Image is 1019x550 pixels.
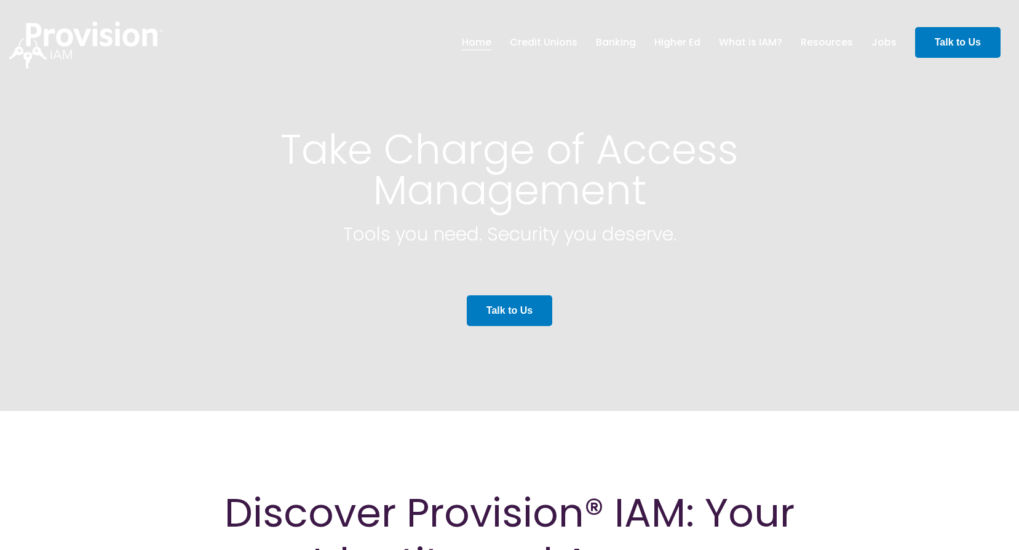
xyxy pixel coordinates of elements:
a: Banking [596,32,636,53]
a: Credit Unions [510,32,577,53]
a: Jobs [871,32,897,53]
nav: menu [453,23,906,62]
a: What is IAM? [719,32,782,53]
span: Tools you need. Security you deserve. [343,221,676,247]
a: Talk to Us [915,27,1001,58]
strong: Talk to Us [935,37,981,47]
img: ProvisionIAM-Logo-White [9,22,163,69]
a: Higher Ed [654,32,700,53]
span: Take Charge of Access Management [280,121,739,218]
a: Home [462,32,491,53]
a: Resources [801,32,853,53]
a: Talk to Us [467,295,552,326]
strong: Talk to Us [486,305,533,316]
